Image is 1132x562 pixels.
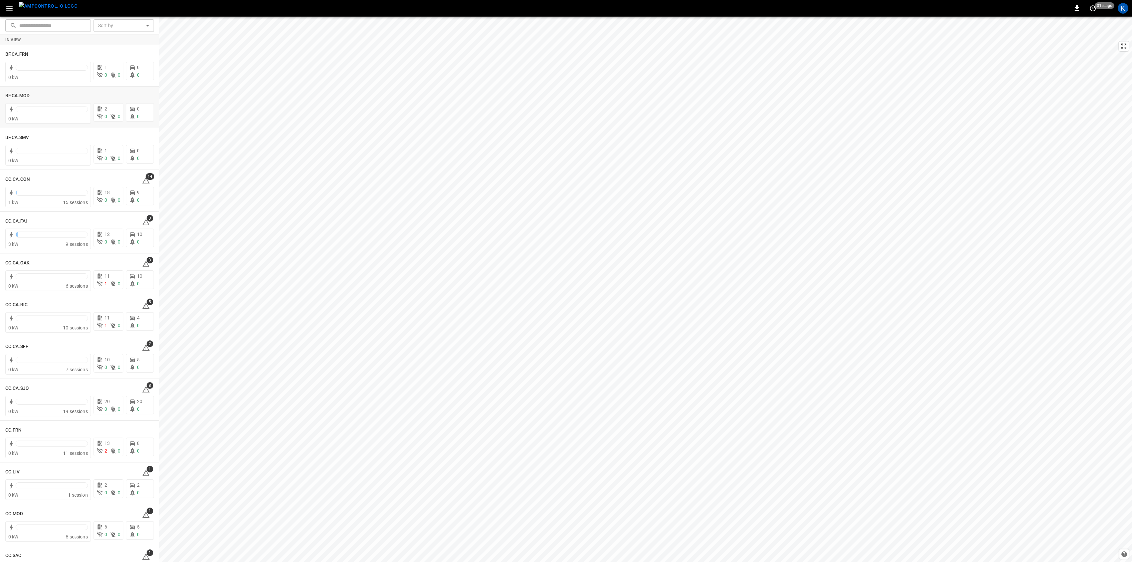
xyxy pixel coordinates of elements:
span: 5 [137,357,140,362]
span: 31 s ago [1095,2,1114,9]
h6: BF.CA.SMV [5,134,29,141]
span: 0 [137,156,140,161]
span: 1 [147,549,153,556]
button: set refresh interval [1088,3,1098,14]
span: 0 [104,72,107,78]
span: 10 [137,273,142,279]
span: 1 [147,466,153,472]
span: 0 [104,532,107,537]
h6: CC.CA.SJO [5,385,29,392]
span: 10 sessions [63,325,88,330]
span: 0 [118,156,120,161]
span: 8 [137,441,140,446]
span: 0 [137,114,140,119]
span: 0 [118,281,120,286]
span: 0 [137,448,140,454]
span: 0 [118,197,120,203]
h6: CC.CA.CON [5,176,30,183]
span: 0 [137,239,140,245]
span: 0 [137,365,140,370]
span: 0 [104,406,107,412]
span: 3 [147,257,153,263]
span: 2 [104,482,107,488]
span: 0 [137,197,140,203]
span: 15 sessions [63,200,88,205]
span: 1 [147,508,153,514]
span: 0 kW [8,283,19,289]
span: 8 [147,382,153,389]
h6: CC.FRN [5,427,22,434]
span: 1 kW [8,200,19,205]
span: 11 sessions [63,451,88,456]
span: 0 [118,365,120,370]
span: 14 [146,173,154,180]
span: 1 [104,323,107,328]
span: 0 kW [8,492,19,498]
span: 0 [118,72,120,78]
span: 1 [104,148,107,153]
span: 0 kW [8,158,19,163]
span: 12 [104,232,110,237]
span: 11 [104,315,110,320]
span: 0 [137,148,140,153]
span: 0 [137,490,140,495]
span: 0 [118,114,120,119]
span: 0 [104,197,107,203]
span: 10 [104,357,110,362]
span: 1 session [68,492,88,498]
span: 5 [147,299,153,305]
span: 2 [147,340,153,347]
h6: BF.CA.MOD [5,92,30,100]
span: 0 [118,239,120,245]
div: profile-icon [1118,3,1128,14]
span: 0 [118,490,120,495]
span: 0 [118,323,120,328]
strong: In View [5,37,21,42]
span: 20 [137,399,142,404]
span: 0 [104,114,107,119]
span: 0 [118,448,120,454]
span: 0 [137,406,140,412]
span: 0 [137,281,140,286]
img: ampcontrol.io logo [19,2,78,10]
span: 0 [137,106,140,111]
span: 0 [118,532,120,537]
span: 0 [137,72,140,78]
span: 18 [104,190,110,195]
span: 10 [137,232,142,237]
span: 2 [137,482,140,488]
span: 0 kW [8,451,19,456]
span: 11 [104,273,110,279]
span: 0 [118,406,120,412]
span: 6 sessions [66,283,88,289]
span: 0 kW [8,116,19,121]
span: 3 [147,215,153,222]
h6: CC.CA.FAI [5,218,27,225]
span: 0 [104,239,107,245]
span: 19 sessions [63,409,88,414]
span: 9 [137,190,140,195]
span: 0 [104,365,107,370]
h6: CC.LIV [5,468,20,476]
span: 7 sessions [66,367,88,372]
h6: CC.SAC [5,552,22,559]
span: 9 sessions [66,242,88,247]
span: 0 [137,65,140,70]
span: 1 [104,65,107,70]
span: 0 [137,532,140,537]
h6: CC.CA.OAK [5,259,30,267]
span: 2 [104,106,107,111]
span: 5 [137,524,140,529]
span: 6 sessions [66,534,88,539]
span: 0 kW [8,534,19,539]
span: 4 [137,315,140,320]
span: 0 kW [8,367,19,372]
span: 20 [104,399,110,404]
span: 13 [104,441,110,446]
h6: CC.CA.RIC [5,301,28,309]
span: 3 kW [8,242,19,247]
span: 0 kW [8,75,19,80]
h6: CC.MOD [5,510,23,518]
span: 6 [104,524,107,529]
span: 0 kW [8,409,19,414]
